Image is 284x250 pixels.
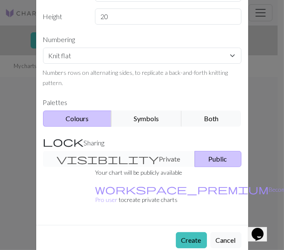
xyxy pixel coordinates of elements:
small: Your chart will be publicly available [95,169,182,176]
button: Cancel [210,232,241,248]
button: Public [195,151,241,167]
span: workspace_premium [95,183,269,195]
button: Create [176,232,207,248]
label: Sharing [38,134,247,151]
label: Palettes [38,94,247,111]
button: Colours [43,111,112,127]
label: Height [38,9,90,25]
iframe: chat widget [248,216,275,241]
button: Symbols [111,111,182,127]
label: Numbering [38,31,247,48]
button: Both [181,111,241,127]
small: Numbers rows on alternating sides, to replicate a back-and-forth knitting pattern. [43,69,228,86]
